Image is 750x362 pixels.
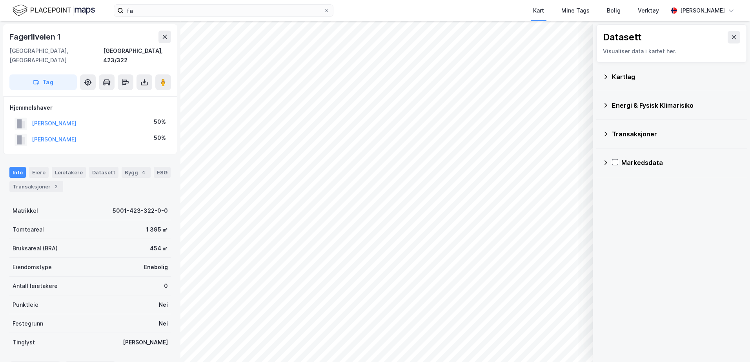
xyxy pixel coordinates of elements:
div: Nei [159,300,168,310]
div: [PERSON_NAME] [123,338,168,347]
div: 1 395 ㎡ [146,225,168,234]
div: Bygg [122,167,151,178]
div: 50% [154,133,166,143]
div: [GEOGRAPHIC_DATA], 423/322 [103,46,171,65]
div: Leietakere [52,167,86,178]
div: Datasett [89,167,118,178]
input: Søk på adresse, matrikkel, gårdeiere, leietakere eller personer [124,5,324,16]
div: Enebolig [144,262,168,272]
div: Tomteareal [13,225,44,234]
div: Datasett [603,31,642,43]
div: [PERSON_NAME] [680,6,725,15]
div: Transaksjoner [612,129,741,139]
div: 5001-423-322-0-0 [113,206,168,215]
iframe: Chat Widget [711,324,750,362]
img: logo.f888ab2527a4732fd821a326f86c7f29.svg [13,4,95,17]
div: Kart [533,6,544,15]
div: Punktleie [13,300,38,310]
div: Bolig [607,6,621,15]
div: Transaksjoner [9,181,63,192]
div: Verktøy [638,6,659,15]
div: Energi & Fysisk Klimarisiko [612,101,741,110]
div: Tinglyst [13,338,35,347]
div: Festegrunn [13,319,43,328]
div: 50% [154,117,166,127]
div: ESG [154,167,171,178]
div: 0 [164,281,168,291]
div: Eiere [29,167,49,178]
div: 4 [140,168,147,176]
div: Bruksareal (BRA) [13,244,58,253]
div: Fagerliveien 1 [9,31,62,43]
div: Nei [159,319,168,328]
div: Matrikkel [13,206,38,215]
div: Markedsdata [621,158,741,167]
div: 454 ㎡ [150,244,168,253]
div: Kartlag [612,72,741,81]
div: Eiendomstype [13,262,52,272]
button: Tag [9,74,77,90]
div: Hjemmelshaver [10,103,171,112]
div: 2 [52,183,60,190]
div: [GEOGRAPHIC_DATA], [GEOGRAPHIC_DATA] [9,46,103,65]
div: Info [9,167,26,178]
div: Kontrollprogram for chat [711,324,750,362]
div: Visualiser data i kartet her. [603,47,740,56]
div: Antall leietakere [13,281,58,291]
div: Mine Tags [561,6,590,15]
